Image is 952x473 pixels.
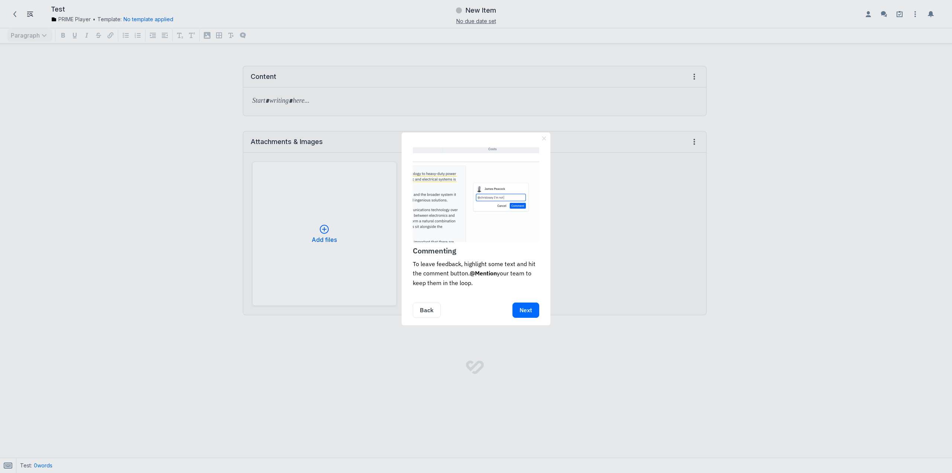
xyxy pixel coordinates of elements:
span: To leave feedback, highlight some text and hit the comment button. your team to keep them in the ... [413,260,535,286]
strong: @Mention [470,269,497,277]
a: Next [512,303,539,318]
strong: Commenting [413,245,456,255]
a: Close modal [540,132,548,144]
a: Back [413,303,441,318]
